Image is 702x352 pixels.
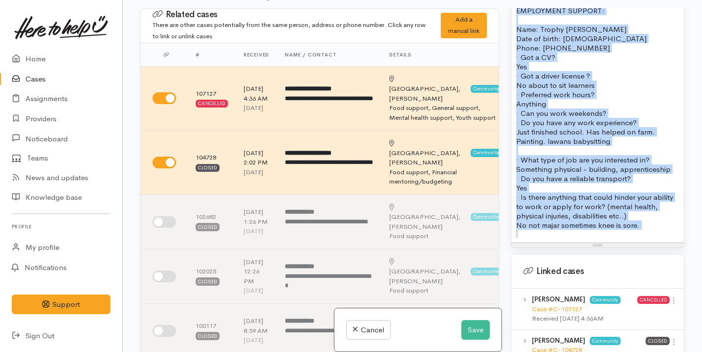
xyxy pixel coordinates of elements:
p: · Got a CV? [516,53,679,62]
p: Something physical - building, apprenticeship [516,164,679,174]
b: [PERSON_NAME] [532,295,585,303]
span: Community [471,213,501,221]
span: Cancelled [637,296,670,304]
div: Food support [389,286,501,296]
p: No about to sit learners [516,81,679,90]
td: 107127 [188,66,236,131]
div: [PERSON_NAME] [389,257,467,286]
p: No not majar sometimes knee is sore. [516,220,679,230]
div: [DATE] 12:26 PM [244,257,269,286]
small: There are other cases potentially from the same person, address or phone number. Click any row to... [152,21,426,40]
th: # [188,43,236,67]
div: Food support [389,231,501,241]
div: [DATE] 2:02 PM [244,148,269,167]
span: [GEOGRAPHIC_DATA], [389,149,460,157]
div: Closed [196,277,220,285]
h6: Profile [12,220,110,233]
p: Name: Trophy [PERSON_NAME] [516,25,679,34]
span: Community [590,296,621,304]
div: Food support, Financial mentoring/budgeting [389,167,501,187]
div: Food support, General support, Mental health support, Youth support [389,103,501,122]
div: Closed [196,164,220,172]
p: EMPLOYMENT SUPPORT: [516,6,679,15]
p: · Got a driver license ? [516,71,679,81]
p: · Preferred work hours? [516,90,679,99]
time: [DATE] [244,227,263,235]
td: 104728 [188,131,236,195]
div: Closed [196,332,220,340]
h3: Linked cases [523,267,672,276]
h3: Related cases [152,10,429,20]
div: [PERSON_NAME] [389,138,467,167]
p: Phone: [PHONE_NUMBER] [516,43,679,53]
time: [DATE] [244,336,263,344]
span: [GEOGRAPHIC_DATA], [389,84,460,93]
div: [PERSON_NAME] [389,75,467,104]
time: [DATE] [244,104,263,112]
td: 102682 [188,194,236,249]
div: [DATE] 4:36 AM [244,84,269,103]
p: · Can you work weekends? [516,108,679,118]
th: Details [381,43,509,67]
span: Closed [646,337,670,345]
div: Cancelled [196,100,228,108]
th: Name / contact [277,43,381,67]
p: Yes [516,62,679,71]
p: · Do you have a reliable transport? [516,174,679,183]
div: [PERSON_NAME] [389,203,467,232]
time: [DATE] [244,286,263,295]
p: Date of birth: [DEMOGRAPHIC_DATA] [516,34,679,43]
time: [DATE] [244,168,263,176]
p: Just finished school. Has helped on farm. Painting. lawans babysitting [516,127,679,146]
span: [GEOGRAPHIC_DATA], [389,213,460,221]
p: · What type of job are you interested in? [516,155,679,164]
b: [PERSON_NAME] [532,336,585,345]
div: [DATE] 1:26 PM [244,207,269,226]
span: [GEOGRAPHIC_DATA], [389,267,460,275]
button: Support [12,295,110,315]
div: Resize [511,243,684,247]
div: [DATE] 8:59 AM [244,316,269,335]
div: Add a manual link [441,13,487,38]
span: Community [590,337,621,345]
th: Received [236,43,277,67]
span: Community [471,149,501,157]
p: · Do you have any work experience? [516,118,679,127]
button: Save [461,320,490,340]
td: 102025 [188,249,236,303]
p: Yes [516,183,679,192]
span: Community [471,268,501,275]
div: Closed [196,223,220,231]
p: · Is there anything that could hinder your ability to work or apply for work? (mental health, phy... [516,192,679,220]
a: Case #C-107127 [532,305,582,313]
a: Cancel [346,320,391,340]
p: Anything [516,99,679,108]
span: Community [471,85,501,93]
div: Received [DATE] 4:36AM [532,314,637,324]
